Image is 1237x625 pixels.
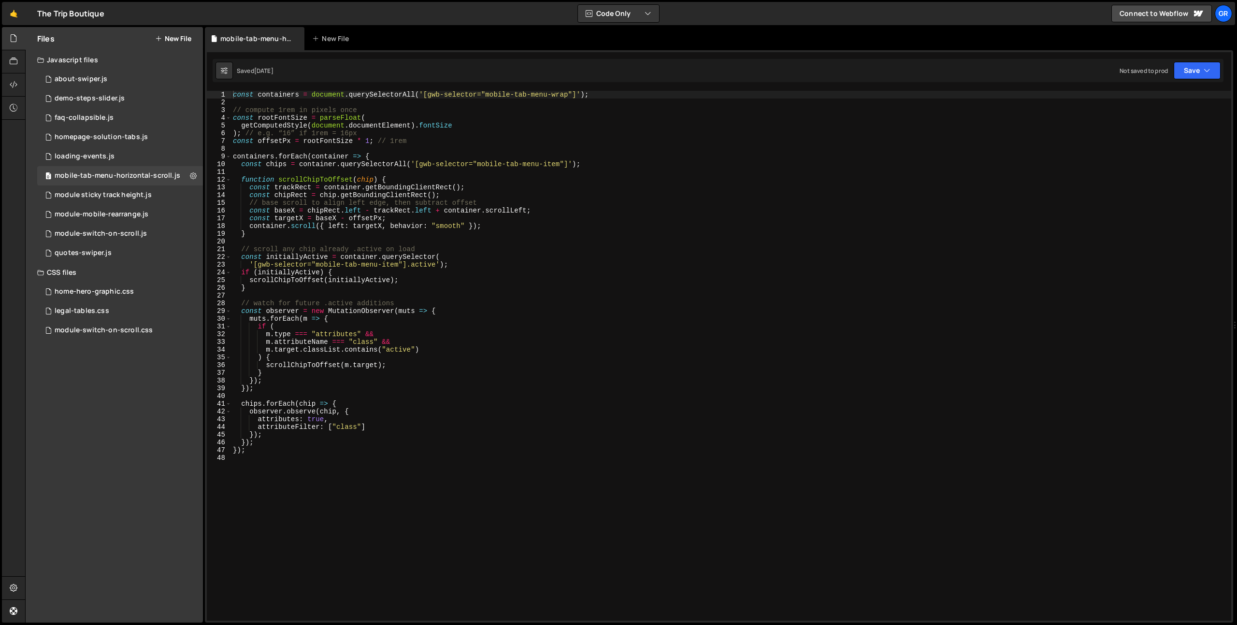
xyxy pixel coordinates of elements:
[45,173,51,181] span: 0
[37,108,203,128] div: 15275/40131.js
[37,166,203,185] div: 15275/40213.js
[1215,5,1232,22] a: Gr
[37,321,203,340] div: 15275/40455.css
[55,114,114,122] div: faq-collapsible.js
[37,128,203,147] div: 15275/40109.js
[37,89,203,108] div: 15275/40337.js
[207,408,231,415] div: 42
[1174,62,1221,79] button: Save
[207,338,231,346] div: 33
[578,5,659,22] button: Code Only
[37,147,203,166] div: 15275/40510.js
[37,205,203,224] div: 15275/40556.js
[207,160,231,168] div: 10
[55,210,148,219] div: module-mobile-rearrange.js
[207,207,231,214] div: 16
[207,284,231,292] div: 26
[207,238,231,245] div: 20
[37,185,203,205] div: 15275/40531.js
[207,346,231,354] div: 34
[207,129,231,137] div: 6
[207,439,231,446] div: 46
[207,431,231,439] div: 45
[55,133,148,142] div: homepage-solution-tabs.js
[2,2,26,25] a: 🤙
[207,91,231,99] div: 1
[207,153,231,160] div: 9
[207,315,231,323] div: 30
[220,34,293,43] div: mobile-tab-menu-horizontal-scroll.js
[207,392,231,400] div: 40
[55,287,134,296] div: home-hero-graphic.css
[26,263,203,282] div: CSS files
[155,35,191,43] button: New File
[207,400,231,408] div: 41
[254,67,273,75] div: [DATE]
[207,199,231,207] div: 15
[55,75,107,84] div: about-swiper.js
[207,261,231,269] div: 23
[55,94,125,103] div: demo-steps-slider.js
[207,377,231,384] div: 38
[55,229,147,238] div: module-switch-on-scroll.js
[207,454,231,462] div: 48
[207,415,231,423] div: 43
[207,269,231,276] div: 24
[55,171,180,180] div: mobile-tab-menu-horizontal-scroll.js
[207,245,231,253] div: 21
[207,446,231,454] div: 47
[37,33,55,44] h2: Files
[237,67,273,75] div: Saved
[207,253,231,261] div: 22
[207,137,231,145] div: 7
[207,222,231,230] div: 18
[37,243,203,263] div: 15275/44728.js
[207,176,231,184] div: 12
[37,224,203,243] div: 15275/40454.js
[37,301,203,321] div: 15275/40548.css
[207,168,231,176] div: 11
[207,106,231,114] div: 3
[207,369,231,377] div: 37
[55,191,152,199] div: module sticky track height.js
[37,8,104,19] div: The Trip Boutique
[55,307,109,315] div: legal-tables.css
[207,276,231,284] div: 25
[207,99,231,106] div: 2
[1120,67,1168,75] div: Not saved to prod
[55,326,153,335] div: module-switch-on-scroll.css
[207,122,231,129] div: 5
[207,361,231,369] div: 36
[1111,5,1212,22] a: Connect to Webflow
[55,249,112,257] div: quotes-swiper.js
[37,282,203,301] div: 15275/40967.css
[207,145,231,153] div: 8
[207,230,231,238] div: 19
[312,34,353,43] div: New File
[207,330,231,338] div: 32
[55,152,115,161] div: loading-events.js
[207,184,231,191] div: 13
[207,191,231,199] div: 14
[207,292,231,299] div: 27
[207,423,231,431] div: 44
[207,354,231,361] div: 35
[207,299,231,307] div: 28
[207,384,231,392] div: 39
[207,214,231,222] div: 17
[207,323,231,330] div: 31
[26,50,203,70] div: Javascript files
[37,70,203,89] div: 15275/41968.js
[207,307,231,315] div: 29
[207,114,231,122] div: 4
